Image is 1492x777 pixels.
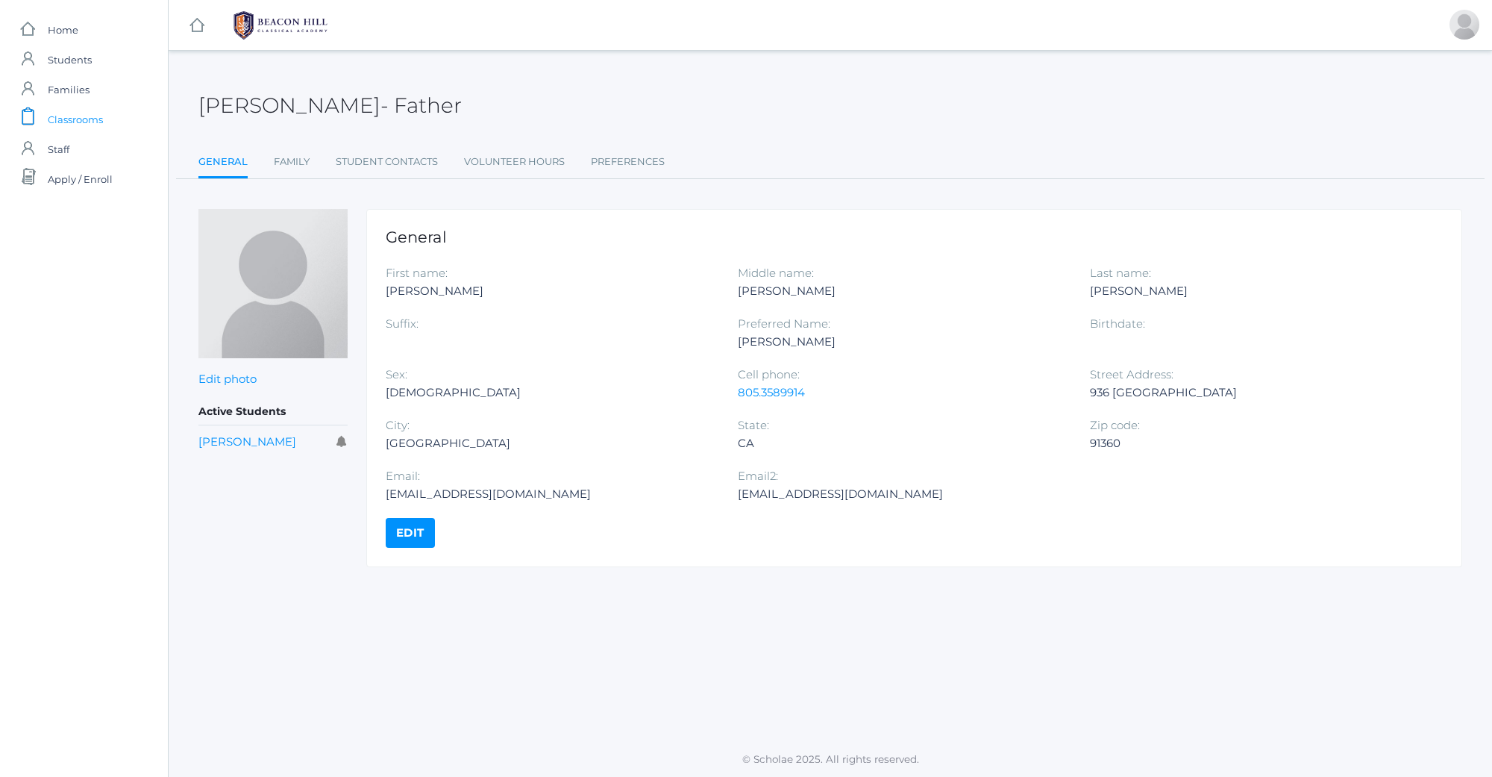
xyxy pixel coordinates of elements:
[1449,10,1479,40] div: Bobby Langin
[464,147,565,177] a: Volunteer Hours
[1090,266,1151,280] label: Last name:
[336,436,348,447] i: Receives communications for this student
[386,266,448,280] label: First name:
[738,485,1068,503] div: [EMAIL_ADDRESS][DOMAIN_NAME]
[738,367,800,381] label: Cell phone:
[386,469,420,483] label: Email:
[386,418,410,432] label: City:
[386,316,419,331] label: Suffix:
[198,94,462,117] h2: [PERSON_NAME]
[738,434,1068,452] div: CA
[591,147,665,177] a: Preferences
[738,469,778,483] label: Email2:
[386,485,715,503] div: [EMAIL_ADDRESS][DOMAIN_NAME]
[48,45,92,75] span: Students
[336,147,438,177] a: Student Contacts
[738,385,805,399] a: 805.3589914
[169,752,1492,767] p: © Scholae 2025. All rights reserved.
[738,418,769,432] label: State:
[386,228,1443,246] h1: General
[738,333,1068,351] div: [PERSON_NAME]
[48,134,69,164] span: Staff
[225,7,336,44] img: BHCALogos-05-308ed15e86a5a0abce9b8dd61676a3503ac9727e845dece92d48e8588c001991.png
[1090,282,1420,300] div: [PERSON_NAME]
[1090,384,1420,402] div: 936 [GEOGRAPHIC_DATA]
[1090,316,1145,331] label: Birthdate:
[48,15,78,45] span: Home
[386,384,715,402] div: [DEMOGRAPHIC_DATA]
[198,209,348,358] img: Bobby Langin
[48,104,103,134] span: Classrooms
[1090,418,1140,432] label: Zip code:
[198,434,296,449] a: [PERSON_NAME]
[274,147,310,177] a: Family
[386,434,715,452] div: [GEOGRAPHIC_DATA]
[738,316,830,331] label: Preferred Name:
[198,372,257,386] a: Edit photo
[198,399,348,425] h5: Active Students
[386,367,407,381] label: Sex:
[386,518,435,548] a: Edit
[738,266,814,280] label: Middle name:
[48,164,113,194] span: Apply / Enroll
[198,147,248,179] a: General
[1090,434,1420,452] div: 91360
[738,282,1068,300] div: [PERSON_NAME]
[386,282,715,300] div: [PERSON_NAME]
[48,75,90,104] span: Families
[1090,367,1173,381] label: Street Address:
[380,93,462,118] span: - Father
